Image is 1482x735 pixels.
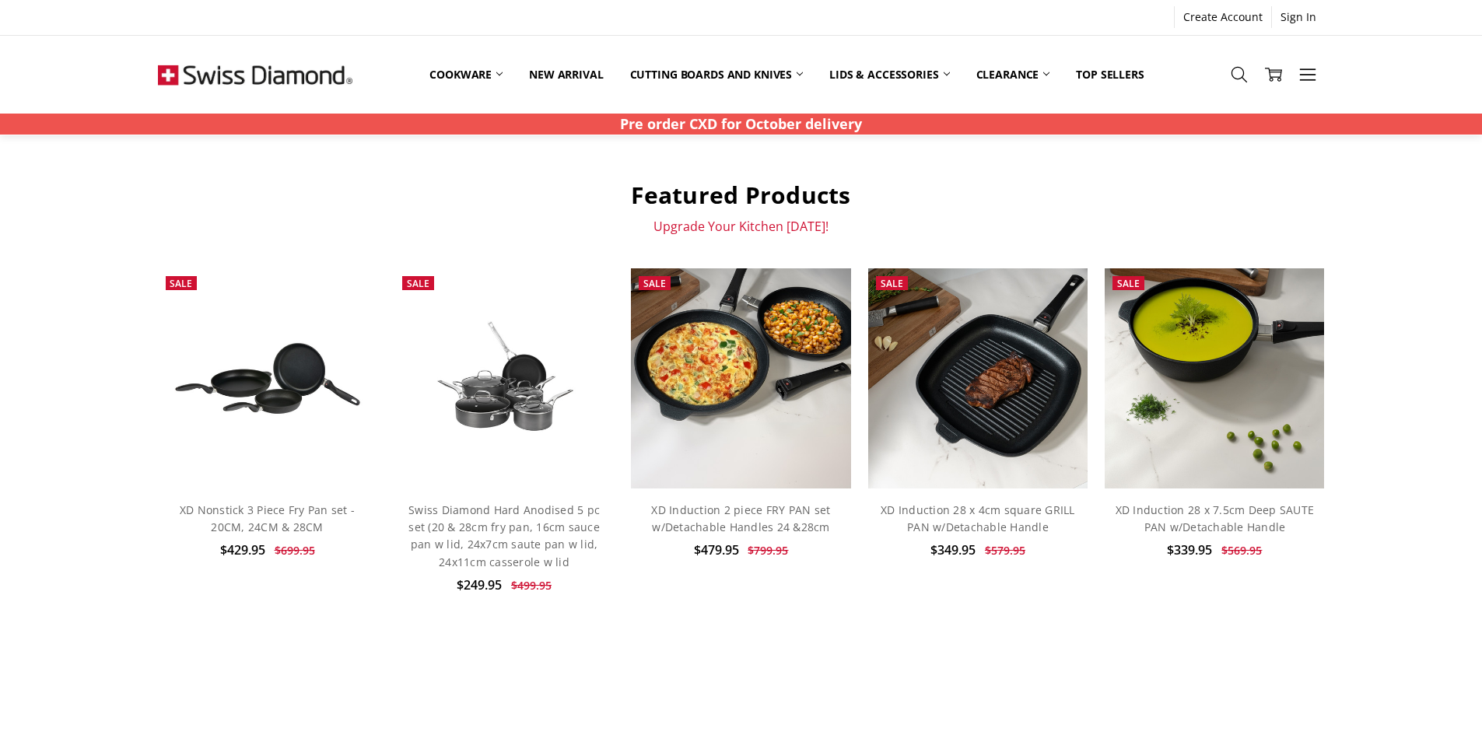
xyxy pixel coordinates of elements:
a: Clearance [963,58,1063,92]
h2: Featured Products [158,180,1325,210]
a: XD Induction 28 x 4cm square GRILL PAN w/Detachable Handle [881,502,1075,534]
span: $799.95 [748,543,788,558]
a: XD Nonstick 3 Piece Fry Pan set - 20CM, 24CM & 28CM [158,268,377,488]
span: Sale [643,277,666,290]
span: Sale [170,277,192,290]
a: XD Induction 2 piece FRY PAN set w/Detachable Handles 24 &28cm [651,502,830,534]
a: Lids & Accessories [816,58,962,92]
span: $339.95 [1167,541,1212,558]
img: Free Shipping On Every Order [158,36,352,114]
span: $569.95 [1221,543,1262,558]
span: $349.95 [930,541,976,558]
strong: Pre order CXD for October delivery [620,114,862,133]
a: Cookware [416,58,516,92]
a: Top Sellers [1063,58,1157,92]
a: Cutting boards and knives [617,58,817,92]
img: XD Induction 28 x 7.5cm Deep SAUTE PAN w/Detachable Handle [1105,268,1324,488]
a: Sign In [1272,6,1325,28]
span: $249.95 [457,576,502,593]
span: Sale [1117,277,1140,290]
span: Sale [407,277,429,290]
a: XD Induction 28 x 7.5cm Deep SAUTE PAN w/Detachable Handle [1116,502,1315,534]
span: $579.95 [985,543,1025,558]
a: Create Account [1175,6,1271,28]
a: Swiss Diamond Hard Anodised 5 pc set (20 & 28cm fry pan, 16cm sauce pan w lid, 24x7cm saute pan w... [394,268,614,488]
span: $429.95 [220,541,265,558]
span: Sale [881,277,903,290]
a: New arrival [516,58,616,92]
span: $479.95 [694,541,739,558]
img: XD Induction 28 x 4cm square GRILL PAN w/Detachable Handle [868,268,1088,488]
span: $699.95 [275,543,315,558]
a: Swiss Diamond Hard Anodised 5 pc set (20 & 28cm fry pan, 16cm sauce pan w lid, 24x7cm saute pan w... [408,502,600,569]
img: XD Induction 2 piece FRY PAN set w/Detachable Handles 24 &28cm [631,268,850,488]
span: $499.95 [511,578,552,593]
img: Swiss Diamond Hard Anodised 5 pc set (20 & 28cm fry pan, 16cm sauce pan w lid, 24x7cm saute pan w... [394,304,614,452]
p: Upgrade Your Kitchen [DATE]! [158,219,1325,234]
img: XD Nonstick 3 Piece Fry Pan set - 20CM, 24CM & 28CM [158,324,377,433]
a: XD Nonstick 3 Piece Fry Pan set - 20CM, 24CM & 28CM [180,502,355,534]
